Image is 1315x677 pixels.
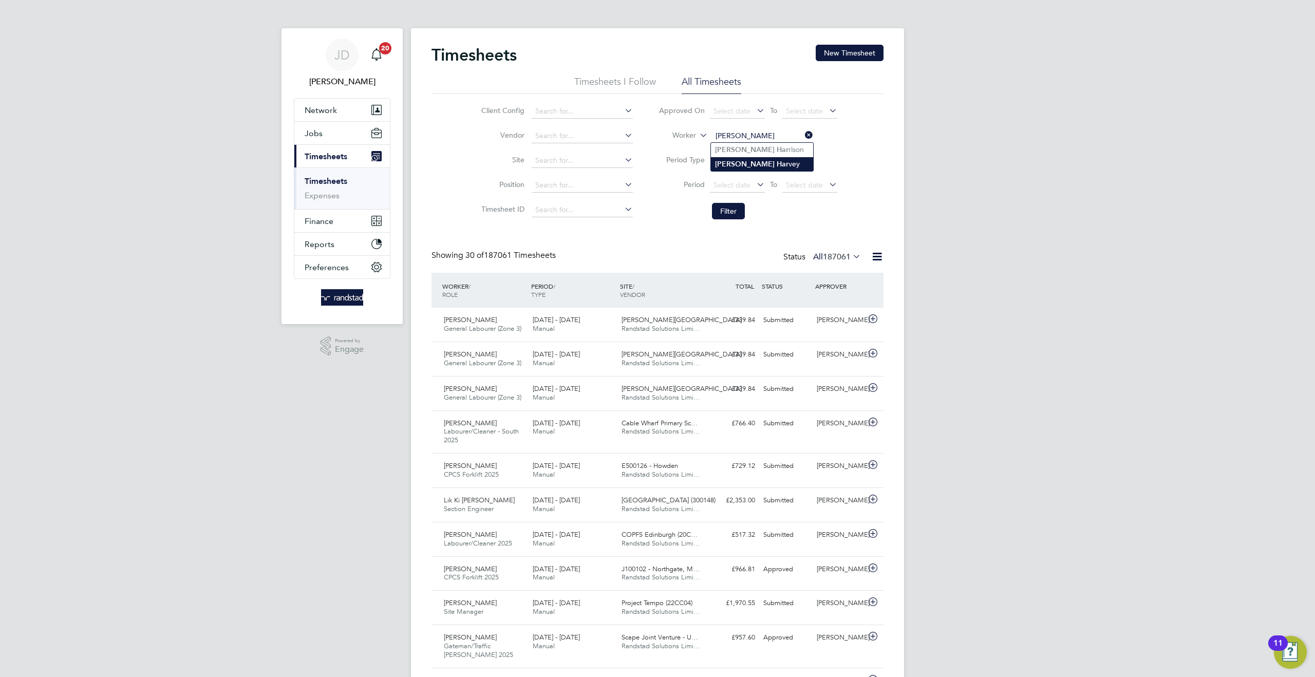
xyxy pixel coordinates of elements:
[478,155,524,164] label: Site
[366,39,387,71] a: 20
[783,250,863,265] div: Status
[321,336,364,356] a: Powered byEngage
[622,384,742,393] span: [PERSON_NAME][GEOGRAPHIC_DATA]
[533,607,555,616] span: Manual
[713,106,750,116] span: Select date
[712,203,745,219] button: Filter
[706,312,759,329] div: £339.84
[533,359,555,367] span: Manual
[294,145,390,167] button: Timesheets
[706,629,759,646] div: £957.60
[759,629,813,646] div: Approved
[379,42,391,54] span: 20
[706,595,759,612] div: £1,970.55
[444,315,497,324] span: [PERSON_NAME]
[533,539,555,548] span: Manual
[813,312,866,329] div: [PERSON_NAME]
[321,289,364,306] img: randstad-logo-retina.png
[759,381,813,398] div: Submitted
[632,282,634,290] span: /
[622,598,692,607] span: Project Tempo (22CC04)
[813,492,866,509] div: [PERSON_NAME]
[813,415,866,432] div: [PERSON_NAME]
[465,250,556,260] span: 187061 Timesheets
[706,458,759,475] div: £729.12
[706,561,759,578] div: £966.81
[533,633,580,642] span: [DATE] - [DATE]
[622,633,698,642] span: Scape Joint Venture - U…
[715,160,775,168] b: [PERSON_NAME]
[622,539,700,548] span: Randstad Solutions Limi…
[622,530,698,539] span: COPFS Edinburgh (20C…
[622,419,698,427] span: Cable Wharf Primary Sc…
[478,130,524,140] label: Vendor
[294,122,390,144] button: Jobs
[813,458,866,475] div: [PERSON_NAME]
[706,415,759,432] div: £766.40
[713,180,750,190] span: Select date
[532,154,633,168] input: Search for...
[305,128,323,138] span: Jobs
[444,565,497,573] span: [PERSON_NAME]
[622,427,700,436] span: Randstad Solutions Limi…
[816,45,884,61] button: New Timesheet
[533,573,555,581] span: Manual
[305,152,347,161] span: Timesheets
[465,250,484,260] span: 30 of
[294,167,390,209] div: Timesheets
[478,180,524,189] label: Position
[813,526,866,543] div: [PERSON_NAME]
[759,312,813,329] div: Submitted
[478,106,524,115] label: Client Config
[335,345,364,354] span: Engage
[533,470,555,479] span: Manual
[706,492,759,509] div: £2,353.00
[444,419,497,427] span: [PERSON_NAME]
[659,155,705,164] label: Period Type
[553,282,555,290] span: /
[706,381,759,398] div: £339.84
[617,277,706,304] div: SITE
[305,239,334,249] span: Reports
[715,145,775,154] b: [PERSON_NAME]
[622,350,742,359] span: [PERSON_NAME][GEOGRAPHIC_DATA]
[305,262,349,272] span: Preferences
[532,203,633,217] input: Search for...
[294,210,390,232] button: Finance
[444,393,521,402] span: General Labourer (Zone 3)
[533,384,580,393] span: [DATE] - [DATE]
[444,496,515,504] span: Lik Ki [PERSON_NAME]
[767,104,780,117] span: To
[759,277,813,295] div: STATUS
[533,565,580,573] span: [DATE] - [DATE]
[706,526,759,543] div: £517.32
[444,461,497,470] span: [PERSON_NAME]
[444,470,499,479] span: CPCS Forklift 2025
[444,633,497,642] span: [PERSON_NAME]
[622,565,700,573] span: J100102 - Northgate, M…
[759,561,813,578] div: Approved
[813,561,866,578] div: [PERSON_NAME]
[759,595,813,612] div: Submitted
[334,48,350,62] span: JD
[711,143,813,157] li: rison
[294,76,390,88] span: James Deegan
[533,504,555,513] span: Manual
[478,204,524,214] label: Timesheet ID
[533,324,555,333] span: Manual
[444,324,521,333] span: General Labourer (Zone 3)
[1273,643,1283,656] div: 11
[813,381,866,398] div: [PERSON_NAME]
[444,539,512,548] span: Labourer/Cleaner 2025
[759,458,813,475] div: Submitted
[786,106,823,116] span: Select date
[622,393,700,402] span: Randstad Solutions Limi…
[533,350,580,359] span: [DATE] - [DATE]
[823,252,851,262] span: 187061
[444,598,497,607] span: [PERSON_NAME]
[759,415,813,432] div: Submitted
[533,427,555,436] span: Manual
[777,145,788,154] b: Har
[531,290,546,298] span: TYPE
[444,359,521,367] span: General Labourer (Zone 3)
